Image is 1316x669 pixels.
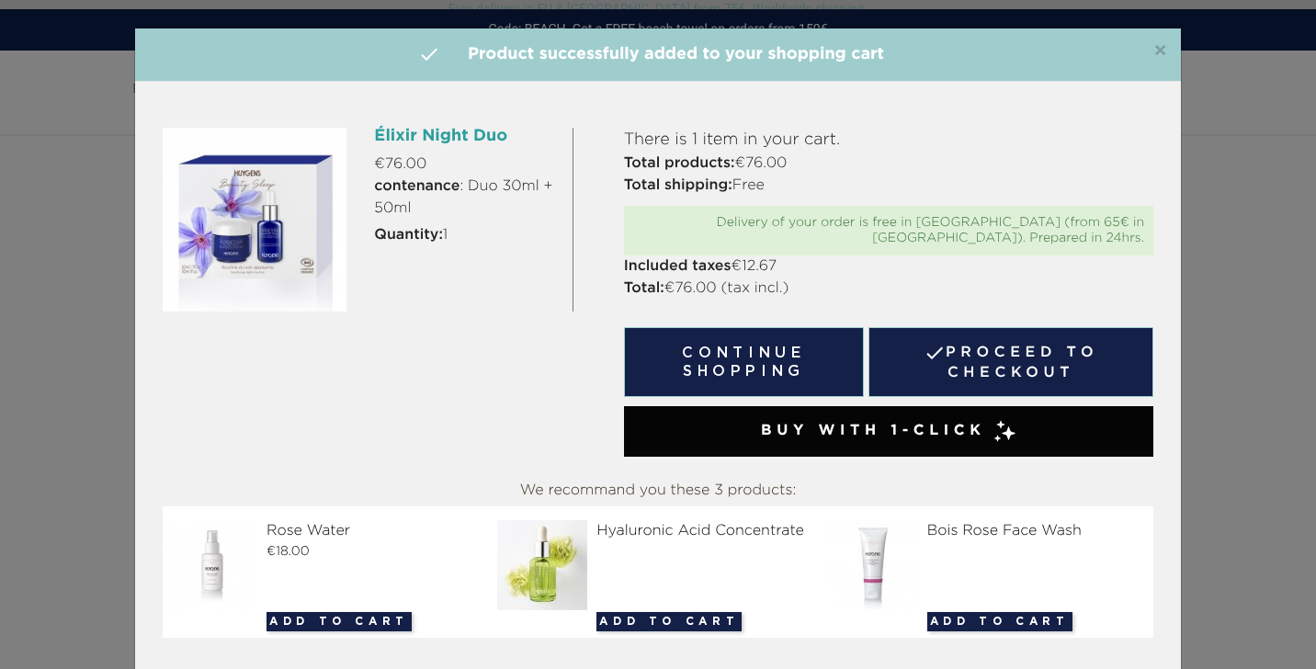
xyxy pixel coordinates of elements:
[374,228,443,243] strong: Quantity:
[868,327,1153,397] a: Proceed to checkout
[624,175,1153,197] p: Free
[624,153,1153,175] p: €76.00
[596,612,742,631] button: Add to cart
[624,128,1153,153] p: There is 1 item in your cart.
[374,128,558,146] h6: Élixir Night Duo
[418,43,440,65] i: 
[633,215,1144,246] div: Delivery of your order is free in [GEOGRAPHIC_DATA] (from 65€ in [GEOGRAPHIC_DATA]). Prepared in ...
[167,520,488,542] div: Rose Water
[167,520,265,610] img: Rose Water
[497,520,595,610] img: Hyaluronic Acid Concentrate
[624,255,1153,278] p: €12.67
[374,179,459,194] strong: contenance
[624,278,1153,300] p: €76.00 (tax incl.)
[624,281,664,296] strong: Total:
[624,259,732,274] strong: Included taxes
[374,153,558,176] p: €76.00
[828,520,925,610] img: Bois Rose Face Wash
[267,612,412,631] button: Add to cart
[1153,40,1167,62] span: ×
[927,612,1072,631] button: Add to cart
[149,42,1167,67] h4: Product successfully added to your shopping cart
[828,520,1149,542] div: Bois Rose Face Wash
[163,475,1153,506] div: We recommand you these 3 products:
[497,520,818,542] div: Hyaluronic Acid Concentrate
[374,224,558,246] p: 1
[374,176,558,220] span: : Duo 30ml + 50ml
[624,156,735,171] strong: Total products:
[624,327,865,397] button: Continue shopping
[1153,40,1167,62] button: Close
[167,542,488,561] div: €18.00
[624,178,732,193] strong: Total shipping:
